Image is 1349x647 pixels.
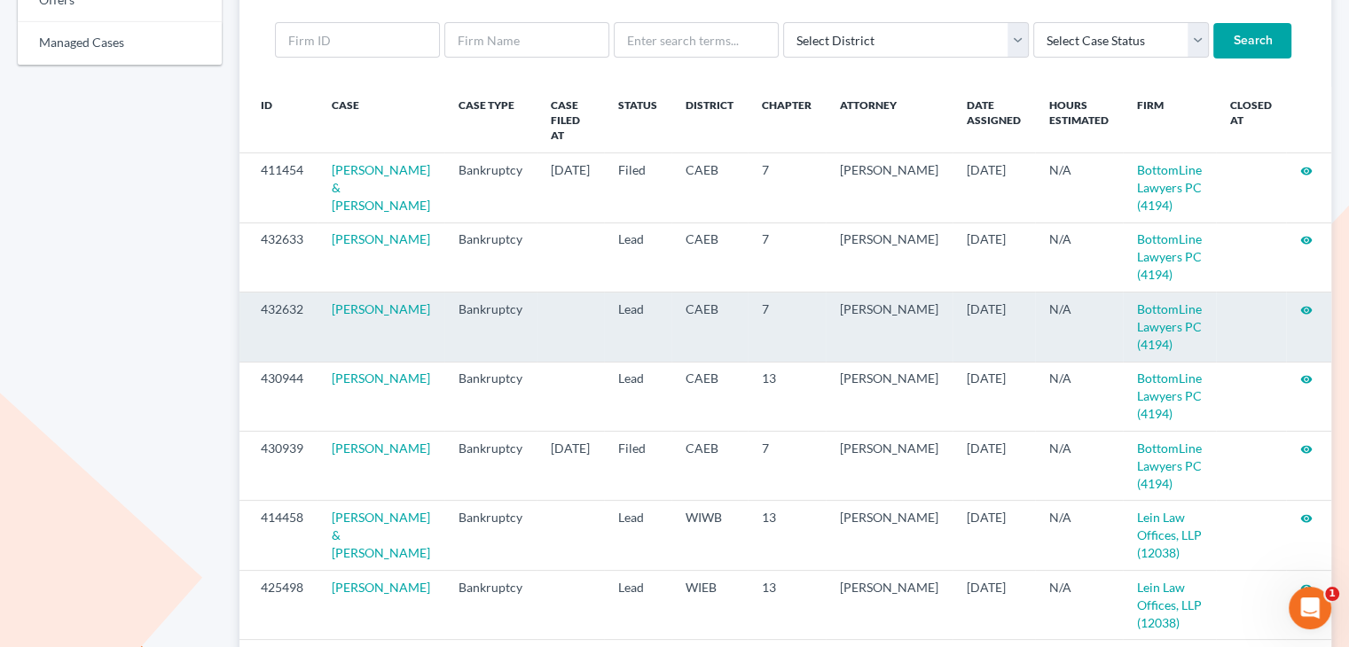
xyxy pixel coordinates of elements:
[748,432,826,501] td: 7
[671,292,748,362] td: CAEB
[239,153,318,222] td: 411454
[18,22,222,65] a: Managed Cases
[1300,440,1313,456] a: visibility
[748,362,826,431] td: 13
[1035,362,1123,431] td: N/A
[332,580,430,595] a: [PERSON_NAME]
[239,292,318,362] td: 432632
[537,153,604,222] td: [DATE]
[748,501,826,570] td: 13
[604,362,671,431] td: Lead
[444,501,537,570] td: Bankruptcy
[1137,440,1202,491] a: BottomLine Lawyers PC (4194)
[826,501,953,570] td: [PERSON_NAME]
[953,570,1035,639] td: [DATE]
[671,87,748,153] th: District
[318,87,444,153] th: Case
[1289,587,1331,629] iframe: Intercom live chat
[671,222,748,292] td: CAEB
[1035,570,1123,639] td: N/A
[537,87,604,153] th: Case Filed At
[1137,301,1202,352] a: BottomLine Lawyers PC (4194)
[953,432,1035,501] td: [DATE]
[604,222,671,292] td: Lead
[1300,443,1313,456] i: visibility
[332,301,430,316] a: [PERSON_NAME]
[604,153,671,222] td: Filed
[1300,512,1313,525] i: visibility
[444,570,537,639] td: Bankruptcy
[604,87,671,153] th: Status
[826,432,953,501] td: [PERSON_NAME]
[332,510,430,560] a: [PERSON_NAME] & [PERSON_NAME]
[826,570,953,639] td: [PERSON_NAME]
[826,362,953,431] td: [PERSON_NAME]
[239,432,318,501] td: 430939
[444,292,537,362] td: Bankruptcy
[332,162,430,213] a: [PERSON_NAME] & [PERSON_NAME]
[239,501,318,570] td: 414458
[1300,301,1313,316] a: visibility
[1137,370,1202,421] a: BottomLine Lawyers PC (4194)
[671,362,748,431] td: CAEB
[604,501,671,570] td: Lead
[1300,162,1313,177] a: visibility
[444,222,537,292] td: Bankruptcy
[953,362,1035,431] td: [DATE]
[239,570,318,639] td: 425498
[826,222,953,292] td: [PERSON_NAME]
[953,292,1035,362] td: [DATE]
[1035,87,1123,153] th: Hours Estimated
[1035,153,1123,222] td: N/A
[332,440,430,456] a: [PERSON_NAME]
[748,87,826,153] th: Chapter
[537,432,604,501] td: [DATE]
[1216,87,1286,153] th: Closed at
[604,292,671,362] td: Lead
[332,370,430,386] a: [PERSON_NAME]
[1137,580,1202,630] a: Lein Law Offices, LLP (12038)
[748,153,826,222] td: 7
[826,292,953,362] td: [PERSON_NAME]
[1300,231,1313,246] a: visibility
[1300,370,1313,386] a: visibility
[444,362,537,431] td: Bankruptcy
[671,153,748,222] td: CAEB
[604,570,671,639] td: Lead
[1300,580,1313,595] a: visibility
[444,87,537,153] th: Case Type
[614,22,779,58] input: Enter search terms...
[671,432,748,501] td: CAEB
[1300,373,1313,386] i: visibility
[1300,304,1313,316] i: visibility
[444,22,609,58] input: Firm Name
[748,222,826,292] td: 7
[604,432,671,501] td: Filed
[1300,165,1313,177] i: visibility
[1035,292,1123,362] td: N/A
[1137,162,1202,213] a: BottomLine Lawyers PC (4194)
[239,87,318,153] th: ID
[826,153,953,222] td: [PERSON_NAME]
[275,22,440,58] input: Firm ID
[239,362,318,431] td: 430944
[1137,510,1202,560] a: Lein Law Offices, LLP (12038)
[239,222,318,292] td: 432633
[1035,501,1123,570] td: N/A
[1300,234,1313,246] i: visibility
[1123,87,1216,153] th: Firm
[444,153,537,222] td: Bankruptcy
[671,570,748,639] td: WIEB
[953,501,1035,570] td: [DATE]
[953,153,1035,222] td: [DATE]
[953,87,1035,153] th: Date Assigned
[1300,582,1313,595] i: visibility
[671,501,748,570] td: WIWB
[332,231,430,246] a: [PERSON_NAME]
[1213,23,1291,58] input: Search
[748,570,826,639] td: 13
[1035,222,1123,292] td: N/A
[953,222,1035,292] td: [DATE]
[1035,432,1123,501] td: N/A
[444,432,537,501] td: Bankruptcy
